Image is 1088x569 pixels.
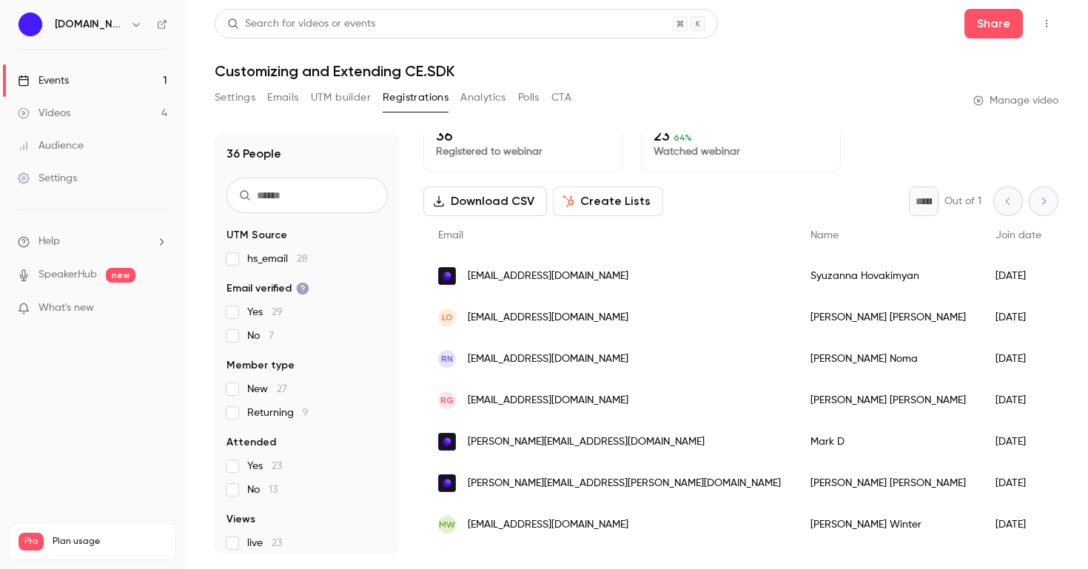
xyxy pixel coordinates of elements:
span: Member type [226,358,295,373]
span: [EMAIL_ADDRESS][DOMAIN_NAME] [468,310,628,326]
div: [PERSON_NAME] Winter [796,504,981,545]
span: 64 % [674,132,692,143]
span: Yes [247,305,283,320]
div: [DATE] [981,421,1056,462]
img: IMG.LY [19,13,42,36]
span: Email [438,230,463,240]
span: live [247,536,282,551]
span: What's new [38,300,94,316]
p: 36 [436,127,611,144]
span: 28 [297,254,308,264]
span: MW [439,518,455,531]
span: No [247,482,278,497]
button: Polls [518,86,540,110]
li: help-dropdown-opener [18,234,167,249]
span: LO [442,311,453,324]
span: [PERSON_NAME][EMAIL_ADDRESS][DOMAIN_NAME] [468,434,705,450]
div: Audience [18,138,84,153]
div: [DATE] [981,462,1056,504]
span: Email verified [226,281,309,296]
img: img.ly [438,433,456,451]
span: Pro [19,533,44,551]
div: [PERSON_NAME] [PERSON_NAME] [796,380,981,421]
span: Returning [247,405,309,420]
button: UTM builder [311,86,371,110]
button: Share [964,9,1023,38]
span: 27 [277,384,287,394]
div: Syuzanna Hovakimyan [796,255,981,297]
button: Download CSV [423,186,547,216]
div: [PERSON_NAME] Noma [796,338,981,380]
span: Name [810,230,839,240]
p: 23 [654,127,828,144]
span: hs_email [247,252,308,266]
span: RG [440,394,454,407]
span: Help [38,234,60,249]
p: Watched webinar [654,144,828,159]
button: CTA [551,86,571,110]
div: [DATE] [981,255,1056,297]
span: Plan usage [53,536,167,548]
div: Search for videos or events [227,16,375,32]
img: img.ly [438,267,456,285]
div: Videos [18,106,70,121]
div: [PERSON_NAME] [PERSON_NAME] [796,462,981,504]
span: [EMAIL_ADDRESS][DOMAIN_NAME] [468,351,628,367]
span: [EMAIL_ADDRESS][DOMAIN_NAME] [468,269,628,284]
span: New [247,382,287,397]
span: RN [441,352,453,366]
button: Registrations [383,86,449,110]
button: Emails [267,86,298,110]
div: [PERSON_NAME] [PERSON_NAME] [796,297,981,338]
span: [PERSON_NAME][EMAIL_ADDRESS][PERSON_NAME][DOMAIN_NAME] [468,476,781,491]
div: [DATE] [981,338,1056,380]
a: SpeakerHub [38,267,97,283]
span: Views [226,512,255,527]
button: Analytics [460,86,506,110]
span: Yes [247,459,282,474]
span: 29 [272,307,283,317]
span: 7 [269,331,274,341]
span: 13 [269,485,278,495]
span: 9 [303,408,309,418]
span: [EMAIL_ADDRESS][DOMAIN_NAME] [468,393,628,408]
span: Join date [995,230,1041,240]
div: Settings [18,171,77,186]
a: Manage video [973,93,1058,108]
span: UTM Source [226,228,287,243]
p: Registered to webinar [436,144,611,159]
span: Attended [226,435,276,450]
div: [DATE] [981,504,1056,545]
div: Mark D [796,421,981,462]
span: 23 [272,538,282,548]
div: [DATE] [981,380,1056,421]
div: Events [18,73,69,88]
span: [EMAIL_ADDRESS][DOMAIN_NAME] [468,517,628,533]
div: [DATE] [981,297,1056,338]
iframe: Noticeable Trigger [150,302,167,315]
span: new [106,268,135,283]
button: Create Lists [553,186,663,216]
button: Settings [215,86,255,110]
span: 23 [272,461,282,471]
span: No [247,329,274,343]
h6: [DOMAIN_NAME] [55,17,124,32]
p: Out of 1 [944,194,981,209]
h1: 36 People [226,145,281,163]
img: img.ly [438,474,456,492]
h1: Customizing and Extending CE.SDK [215,62,1058,80]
